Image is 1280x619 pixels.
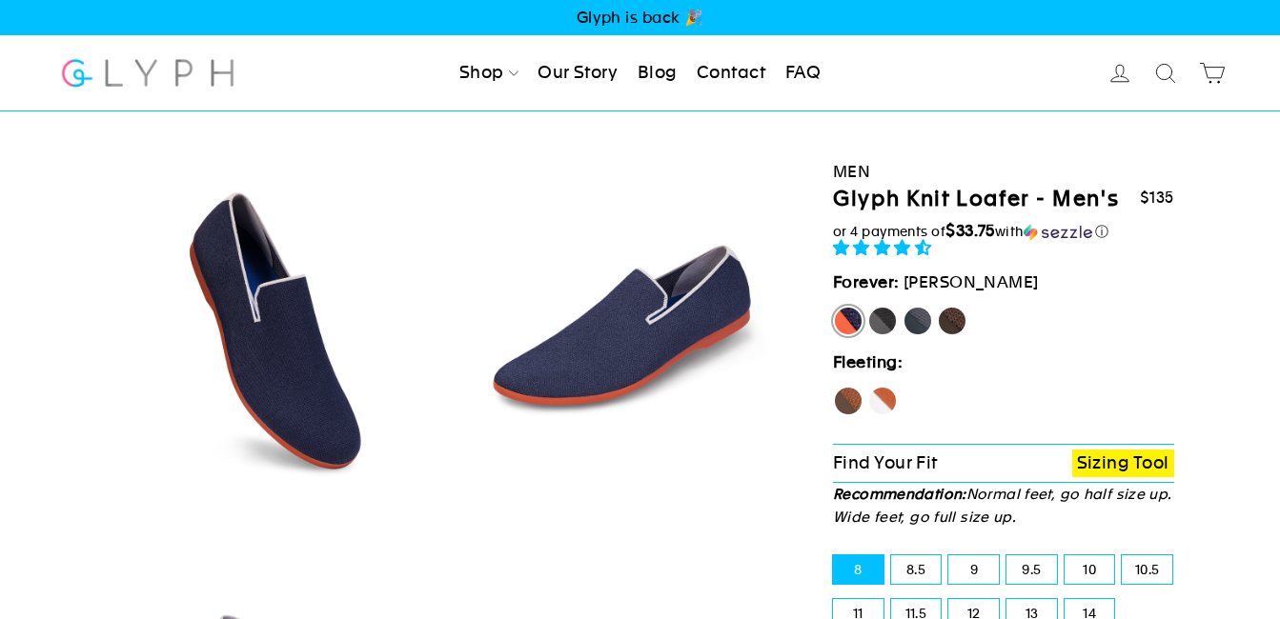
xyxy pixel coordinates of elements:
img: Sezzle [1024,224,1092,241]
a: Our Story [530,52,625,94]
label: Rhino [903,306,933,336]
label: 10 [1065,555,1115,584]
span: [PERSON_NAME] [904,272,1039,291]
ul: Primary [452,52,828,94]
span: Find Your Fit [833,452,938,472]
img: Marlin [457,168,782,492]
h1: Glyph Knit Loafer - Men's [833,186,1119,213]
label: 10.5 [1122,555,1172,584]
strong: Forever: [833,272,900,291]
label: 8 [833,555,884,584]
label: Hawk [833,386,863,416]
div: or 4 payments of$33.75withSezzle Click to learn more about Sezzle [833,222,1174,241]
label: 8.5 [891,555,942,584]
div: Men [833,159,1174,185]
strong: Fleeting: [833,352,903,371]
a: FAQ [778,52,828,94]
label: 9.5 [1006,555,1057,584]
p: Normal feet, go half size up. Wide feet, go full size up. [833,483,1174,529]
label: Panther [867,306,898,336]
img: Marlin [115,168,440,492]
strong: Recommendation: [833,486,966,502]
div: or 4 payments of with [833,222,1174,241]
a: Sizing Tool [1072,449,1174,477]
img: Glyph [59,48,237,98]
label: [PERSON_NAME] [833,306,863,336]
label: 9 [948,555,999,584]
a: Shop [452,52,526,94]
a: Blog [630,52,685,94]
span: $33.75 [945,221,995,240]
span: 4.73 stars [833,238,936,257]
span: $135 [1140,189,1174,207]
label: Fox [867,386,898,416]
a: Contact [689,52,773,94]
label: Mustang [937,306,967,336]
